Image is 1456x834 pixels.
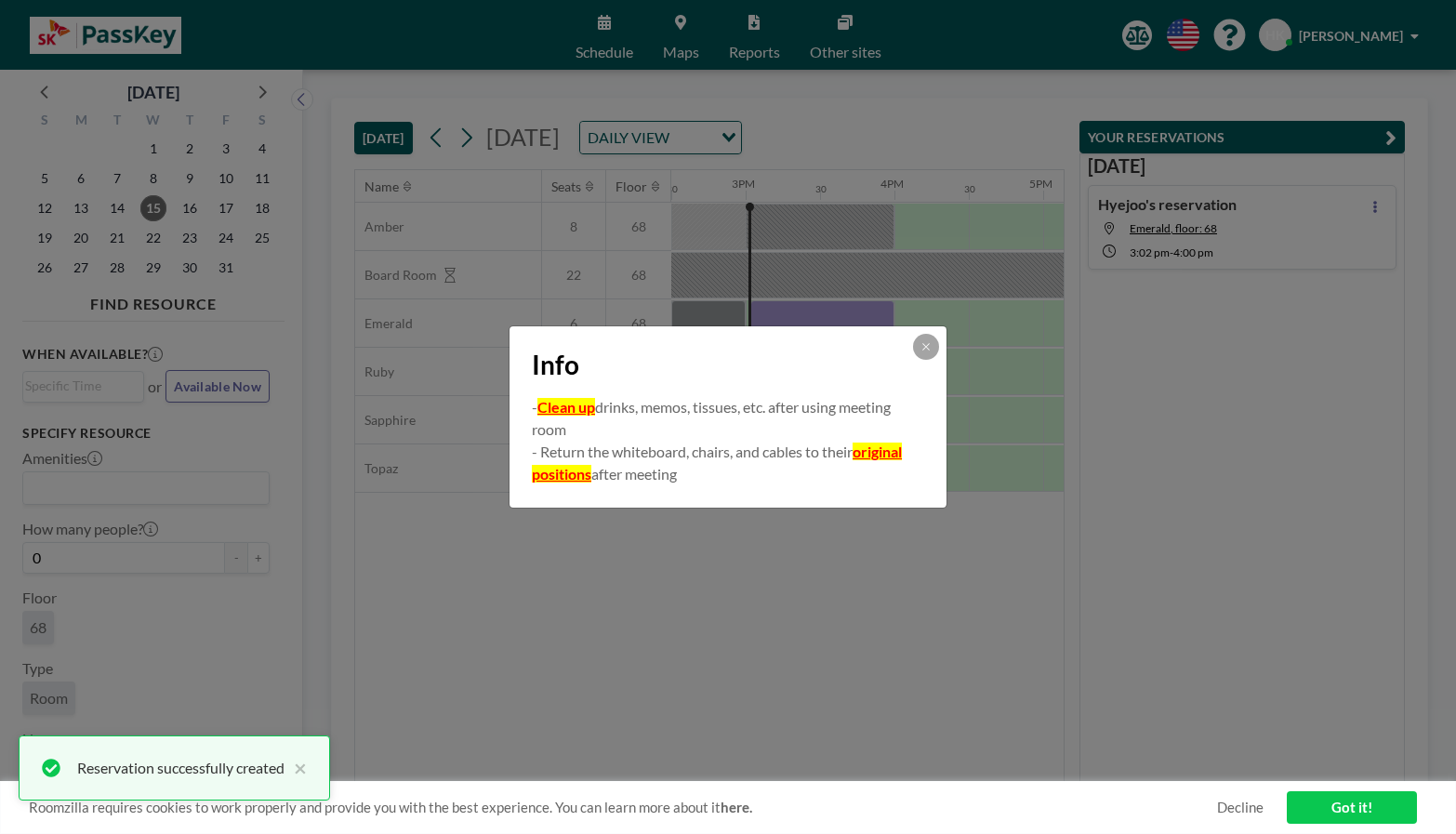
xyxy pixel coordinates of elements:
[721,799,752,815] a: here.
[1217,799,1264,816] a: Decline
[29,799,1217,816] span: Roomzilla requires cookies to work properly and provide you with the best experience. You can lea...
[532,396,924,441] p: - drinks, memos, tissues, etc. after using meeting room
[532,349,579,381] span: Info
[285,757,307,779] button: close
[1287,791,1417,824] a: Got it!
[537,398,595,416] u: Clean up
[77,757,285,779] div: Reservation successfully created
[532,441,924,485] p: - Return the whiteboard, chairs, and cables to their after meeting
